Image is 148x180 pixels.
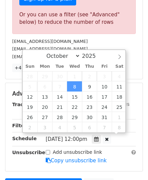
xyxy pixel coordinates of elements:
a: Copy unsubscribe link [46,158,107,164]
h5: Advanced [12,90,136,97]
span: October 28, 2025 [52,112,67,122]
strong: Tracking [12,102,35,107]
span: October 3, 2025 [97,71,112,81]
strong: Schedule [12,136,37,141]
span: November 5, 2025 [67,122,82,132]
span: October 24, 2025 [97,102,112,112]
span: October 5, 2025 [23,81,38,92]
span: October 29, 2025 [67,112,82,122]
span: September 30, 2025 [52,71,67,81]
span: October 1, 2025 [67,71,82,81]
span: November 6, 2025 [82,122,97,132]
small: [EMAIL_ADDRESS][DOMAIN_NAME] [12,39,88,44]
a: +47 more [12,64,41,72]
span: November 1, 2025 [112,112,127,122]
span: October 8, 2025 [67,81,82,92]
span: Fri [97,64,112,69]
span: October 6, 2025 [37,81,52,92]
span: Wed [67,64,82,69]
span: Thu [82,64,97,69]
span: November 4, 2025 [52,122,67,132]
span: October 16, 2025 [82,92,97,102]
label: Add unsubscribe link [53,149,102,156]
span: October 17, 2025 [97,92,112,102]
span: October 21, 2025 [52,102,67,112]
small: [EMAIL_ADDRESS][DOMAIN_NAME] [12,54,88,59]
span: October 10, 2025 [97,81,112,92]
span: October 19, 2025 [23,102,38,112]
span: September 29, 2025 [37,71,52,81]
span: October 13, 2025 [37,92,52,102]
span: October 26, 2025 [23,112,38,122]
span: October 18, 2025 [112,92,127,102]
span: Mon [37,64,52,69]
span: November 3, 2025 [37,122,52,132]
span: Tue [52,64,67,69]
span: October 30, 2025 [82,112,97,122]
span: October 15, 2025 [67,92,82,102]
div: Or you can use a filter (see "Advanced" below) to reduce the number of rows [19,11,129,26]
small: [EMAIL_ADDRESS][DOMAIN_NAME] [12,46,88,51]
span: October 20, 2025 [37,102,52,112]
span: October 31, 2025 [97,112,112,122]
span: October 22, 2025 [67,102,82,112]
span: October 7, 2025 [52,81,67,92]
input: Year [80,53,105,59]
span: November 7, 2025 [97,122,112,132]
span: October 27, 2025 [37,112,52,122]
span: October 4, 2025 [112,71,127,81]
span: October 25, 2025 [112,102,127,112]
strong: Unsubscribe [12,150,45,155]
span: November 8, 2025 [112,122,127,132]
span: [DATE] 12:00pm [46,136,87,142]
span: October 23, 2025 [82,102,97,112]
span: October 9, 2025 [82,81,97,92]
strong: Filters [12,123,29,128]
span: October 11, 2025 [112,81,127,92]
span: October 14, 2025 [52,92,67,102]
span: November 2, 2025 [23,122,38,132]
span: Sat [112,64,127,69]
span: October 2, 2025 [82,71,97,81]
span: Sun [23,64,38,69]
span: September 28, 2025 [23,71,38,81]
span: October 12, 2025 [23,92,38,102]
